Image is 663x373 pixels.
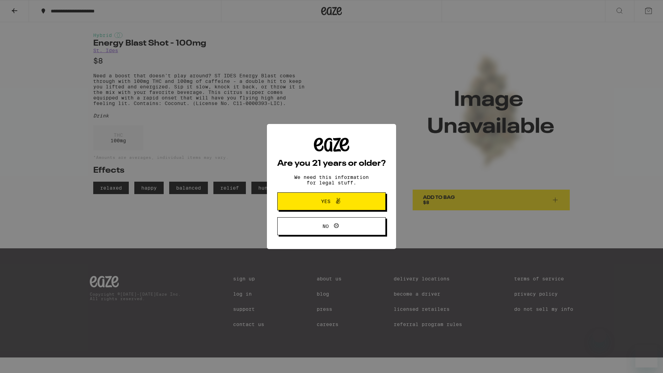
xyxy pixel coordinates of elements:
button: Yes [277,192,386,210]
iframe: Button to launch messaging window [635,345,657,367]
span: No [323,224,329,229]
h2: Are you 21 years or older? [277,160,386,168]
button: No [277,217,386,235]
p: We need this information for legal stuff. [288,174,375,185]
iframe: Close message [593,329,606,343]
span: Yes [321,199,330,204]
